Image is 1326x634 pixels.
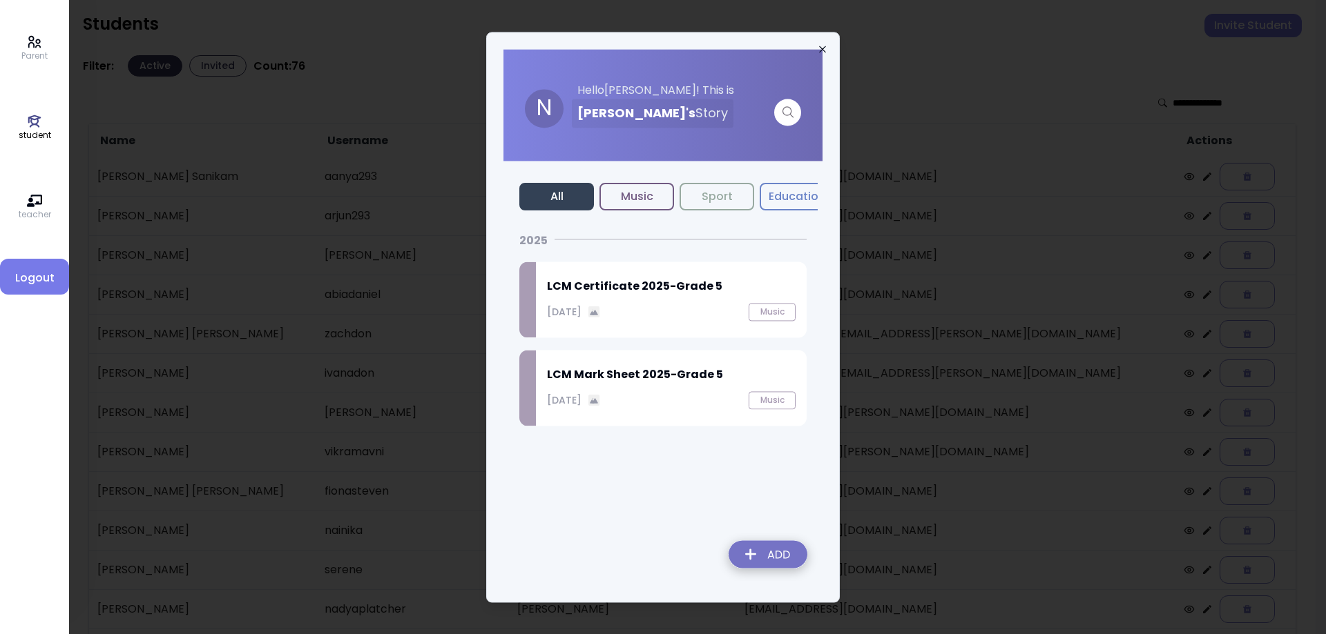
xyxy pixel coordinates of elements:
[695,104,728,121] span: Story
[572,82,801,99] p: Hello [PERSON_NAME] ! This is
[680,183,754,210] button: Sport
[577,99,728,128] h3: [PERSON_NAME] 's
[519,261,807,337] a: LCM Certificate 2025-Grade 5[DATE]imageMusic
[588,306,600,317] img: image
[547,393,582,407] p: [DATE]
[760,183,834,210] button: Education
[525,89,564,128] div: N
[547,278,796,295] h2: LCM Certificate 2025-Grade 5
[749,303,796,321] button: Music
[718,532,818,581] img: addRecordLogo
[547,304,582,319] p: [DATE]
[519,183,594,210] button: All
[519,232,548,249] p: 2025
[547,366,796,383] h2: LCM Mark Sheet 2025-Grade 5
[599,183,674,210] button: Music
[749,391,796,409] button: Music
[519,350,807,426] a: LCM Mark Sheet 2025-Grade 5[DATE]imageMusic
[588,394,600,406] img: image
